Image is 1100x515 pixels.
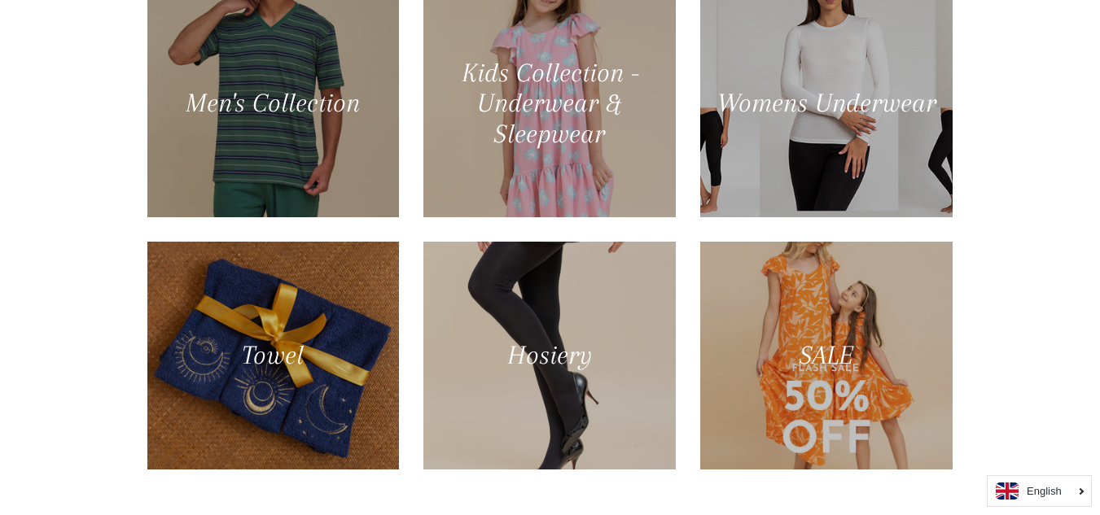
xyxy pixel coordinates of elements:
a: Hosiery [423,242,676,469]
a: Towel [147,242,400,469]
a: English [996,482,1083,500]
a: SALE [700,242,953,469]
i: English [1027,486,1062,496]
